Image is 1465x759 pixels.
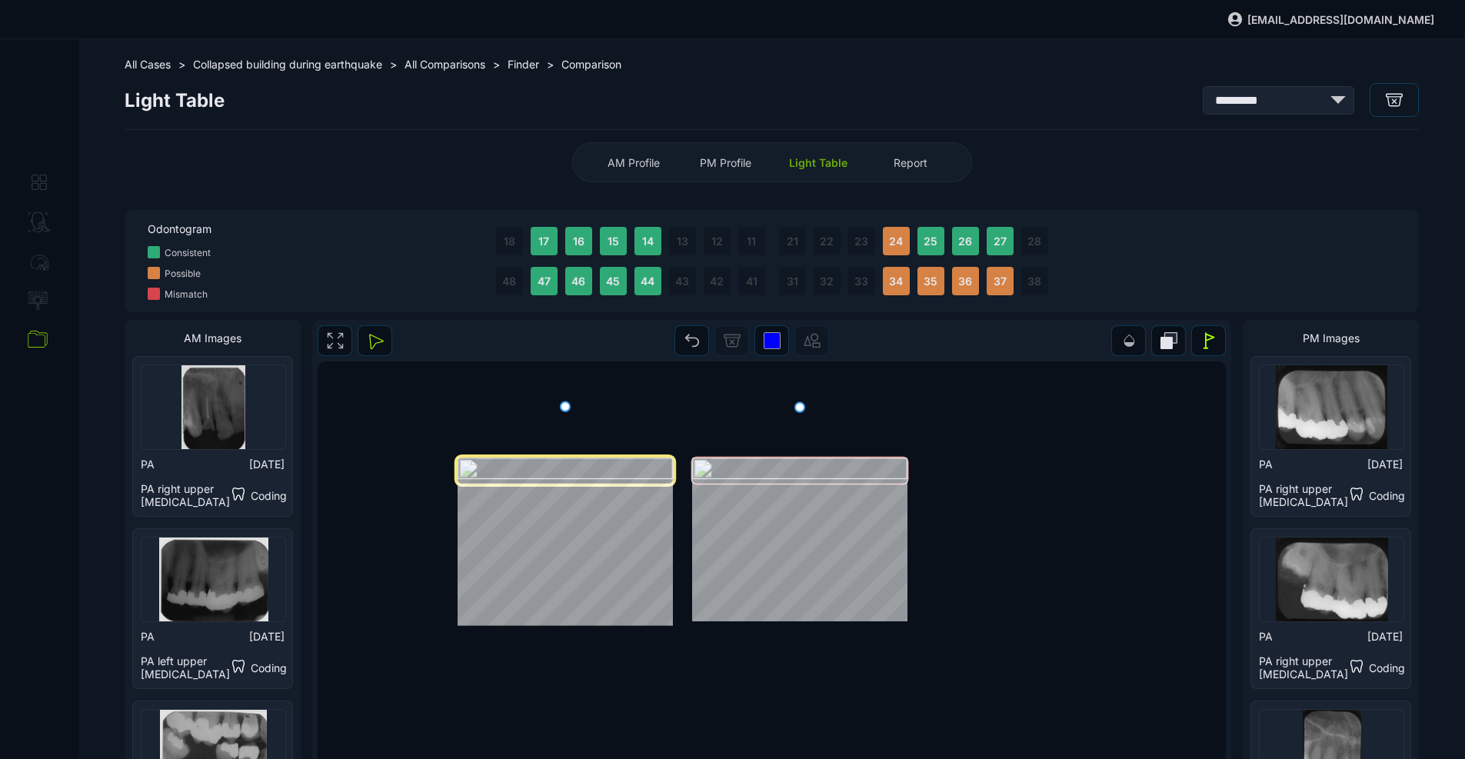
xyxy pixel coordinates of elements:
[675,275,689,288] span: 43
[125,89,225,112] span: Light Table
[1247,13,1434,26] span: [EMAIL_ADDRESS][DOMAIN_NAME]
[641,275,654,288] span: 44
[251,489,287,502] span: Coding
[504,235,515,248] span: 18
[561,58,621,71] span: Comparison
[538,235,549,248] span: 17
[1027,275,1041,288] span: 38
[924,235,937,248] span: 25
[894,156,927,169] span: Report
[787,235,798,248] span: 21
[924,275,937,288] span: 35
[642,235,654,248] span: 14
[889,275,903,288] span: 34
[249,630,285,643] span: [DATE]
[1259,654,1348,681] span: PA right upper [MEDICAL_DATA]
[994,235,1007,248] span: 27
[405,58,485,71] span: All Comparisons
[251,661,287,674] span: Coding
[1369,661,1405,674] span: Coding
[571,275,585,288] span: 46
[573,235,584,248] span: 16
[608,156,660,169] span: AM Profile
[1259,482,1348,508] span: PA right upper [MEDICAL_DATA]
[1227,11,1244,28] img: svg%3e
[1367,458,1403,471] span: [DATE]
[141,458,155,471] span: PA
[249,458,285,471] span: [DATE]
[994,275,1007,288] span: 37
[789,156,847,169] span: Light Table
[854,275,868,288] span: 33
[125,58,171,71] span: All Cases
[148,222,496,235] span: Odontogram
[1303,331,1360,345] span: PM Images
[493,58,500,71] span: >
[184,331,241,345] span: AM Images
[178,58,185,71] span: >
[165,247,211,258] span: Consistent
[700,156,751,169] span: PM Profile
[1259,630,1273,643] span: PA
[677,235,688,248] span: 13
[390,58,397,71] span: >
[193,58,382,71] span: Collapsed building during earthquake
[820,275,834,288] span: 32
[787,275,798,288] span: 31
[889,235,903,248] span: 24
[502,275,516,288] span: 48
[165,268,201,279] span: Possible
[538,275,551,288] span: 47
[547,58,554,71] span: >
[1259,458,1273,471] span: PA
[608,235,619,248] span: 15
[746,275,757,288] span: 41
[1369,489,1405,502] span: Coding
[958,235,972,248] span: 26
[508,58,539,71] span: Finder
[141,630,155,643] span: PA
[854,235,868,248] span: 23
[711,235,723,248] span: 12
[165,288,208,300] span: Mismatch
[141,482,230,508] span: PA right upper [MEDICAL_DATA]
[820,235,834,248] span: 22
[710,275,724,288] span: 42
[1027,235,1041,248] span: 28
[606,275,620,288] span: 45
[747,235,756,248] span: 11
[958,275,972,288] span: 36
[1367,630,1403,643] span: [DATE]
[141,654,230,681] span: PA left upper [MEDICAL_DATA]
